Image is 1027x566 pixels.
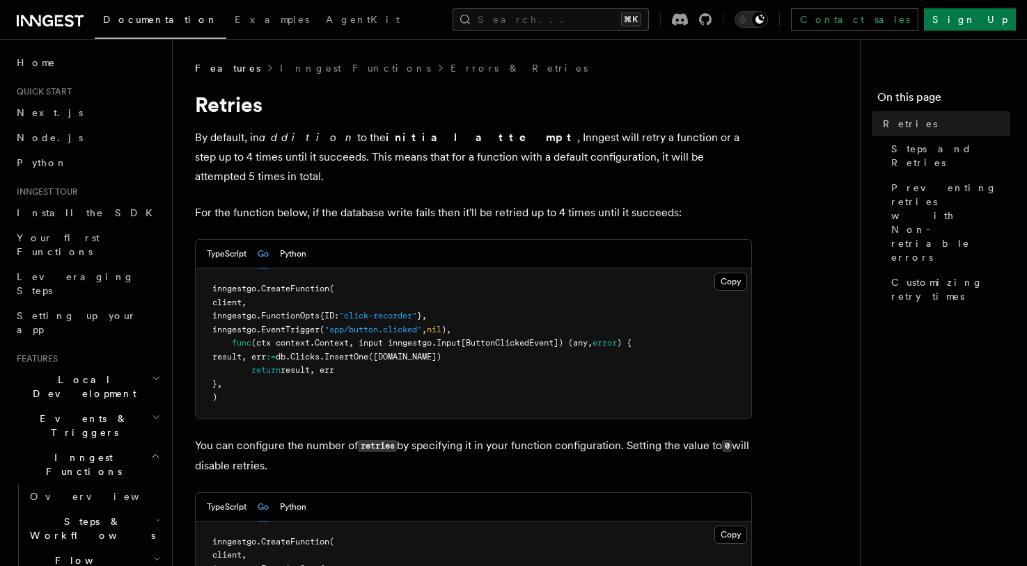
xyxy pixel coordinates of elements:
span: nil [427,325,441,334]
span: inngestgo.FunctionOpts{ID: [212,311,339,321]
a: Sign Up [924,8,1016,31]
span: inngestgo. [212,537,261,547]
span: inngestgo. [212,325,261,334]
p: By default, in to the , Inngest will retry a function or a step up to 4 times until it succeeds. ... [195,128,752,186]
a: Retries [877,111,1010,136]
button: Inngest Functions [11,445,164,484]
button: Copy [714,526,747,544]
em: addition [259,131,357,144]
button: Go [258,240,269,268]
span: Features [11,353,58,364]
span: "app/button.clicked" [324,325,422,334]
span: ( [329,537,334,547]
button: Local Development [11,367,164,406]
span: (ctx context.Context, input inngestgo.Input[ButtonClickedEvent]) (any, [251,338,593,348]
button: Events & Triggers [11,406,164,445]
span: Customizing retry times [891,275,1010,303]
span: inngestgo. [212,284,261,293]
span: error [593,338,617,348]
span: Preventing retries with Non-retriable errors [891,181,1010,264]
span: := [266,352,276,362]
button: Python [280,240,306,268]
a: AgentKit [317,4,408,38]
a: Home [11,50,164,75]
span: , [422,325,427,334]
span: Overview [30,491,173,502]
span: Local Development [11,373,152,401]
span: Setting up your app [17,310,136,335]
span: client, [212,298,246,307]
button: Copy [714,273,747,291]
span: EventTrigger [261,325,320,334]
span: db.Clicks. [276,352,324,362]
span: InsertOne [324,352,368,362]
a: Preventing retries with Non-retriable errors [886,175,1010,270]
span: Your first Functions [17,232,100,257]
a: Documentation [95,4,226,39]
button: TypeScript [207,493,246,521]
a: Overview [24,484,164,509]
span: Leveraging Steps [17,271,134,296]
span: ([DOMAIN_NAME]) [368,352,441,362]
span: Steps and Retries [891,142,1010,170]
span: Steps & Workflows [24,515,155,542]
a: Steps and Retries [886,136,1010,175]
span: "click-recorder" [339,311,417,321]
p: You can configure the number of by specifying it in your function configuration. Setting the valu... [195,436,752,476]
span: client, [212,550,246,560]
span: result, err [212,352,266,362]
span: Quick start [11,86,72,97]
a: Your first Functions [11,225,164,264]
span: }, [417,311,427,321]
a: Next.js [11,100,164,125]
span: ) [212,392,217,402]
a: Python [11,150,164,175]
span: CreateFunction [261,537,329,547]
a: Setting up your app [11,303,164,342]
h4: On this page [877,89,1010,111]
a: Examples [226,4,317,38]
span: ) { [617,338,632,348]
a: Errors & Retries [450,61,588,75]
span: Documentation [103,14,218,25]
span: Python [17,157,68,168]
span: Next.js [17,107,83,118]
kbd: ⌘K [621,13,641,26]
a: Customizing retry times [886,270,1010,309]
span: return [251,365,281,375]
span: Node.js [17,132,83,143]
a: Contact sales [791,8,918,31]
span: func [232,338,251,348]
span: Install the SDK [17,207,161,218]
span: Inngest tour [11,186,78,197]
span: Retries [883,117,937,131]
button: Go [258,493,269,521]
button: TypeScript [207,240,246,268]
span: }, [212,379,222,389]
a: Leveraging Steps [11,264,164,303]
strong: initial attempt [386,131,577,144]
span: Examples [235,14,309,25]
a: Install the SDK [11,200,164,225]
span: ( [329,284,334,293]
span: Events & Triggers [11,412,152,439]
span: Inngest Functions [11,451,150,478]
button: Python [280,493,306,521]
span: ( [320,325,324,334]
span: AgentKit [326,14,400,25]
h1: Retries [195,92,752,117]
code: 0 [722,440,732,452]
button: Search...⌘K [453,8,649,31]
p: For the function below, if the database write fails then it'll be retried up to 4 times until it ... [195,203,752,223]
span: Features [195,61,260,75]
span: Home [17,56,56,70]
span: ), [441,325,451,334]
span: result, err [281,365,334,375]
span: CreateFunction [261,284,329,293]
button: Toggle dark mode [735,11,768,28]
a: Inngest Functions [280,61,431,75]
a: Node.js [11,125,164,150]
code: retries [358,440,397,452]
button: Steps & Workflows [24,509,164,548]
